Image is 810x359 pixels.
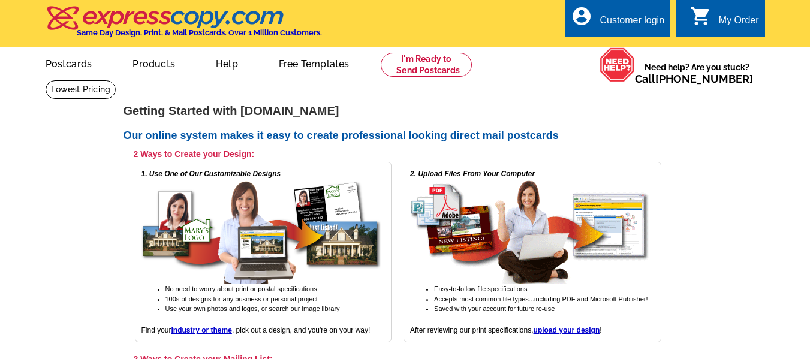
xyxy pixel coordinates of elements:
a: Same Day Design, Print, & Mail Postcards. Over 1 Million Customers. [46,14,322,37]
img: help [600,47,635,82]
span: Saved with your account for future re-use [434,305,555,312]
span: No need to worry about print or postal specifications [165,285,317,292]
a: account_circle Customer login [571,13,664,28]
a: Products [113,49,194,77]
a: Postcards [26,49,112,77]
a: Help [197,49,257,77]
a: [PHONE_NUMBER] [655,73,753,85]
a: shopping_cart My Order [690,13,759,28]
a: Free Templates [260,49,369,77]
span: Use your own photos and logos, or search our image library [165,305,340,312]
span: After reviewing our print specifications, ! [410,326,601,334]
div: My Order [719,15,759,32]
span: 100s of designs for any business or personal project [165,295,318,303]
em: 2. Upload Files From Your Computer [410,170,535,178]
h3: 2 Ways to Create your Design: [134,149,661,159]
a: upload your design [534,326,600,334]
em: 1. Use One of Our Customizable Designs [141,170,281,178]
img: free online postcard designs [141,179,381,284]
span: Need help? Are you stuck? [635,61,759,85]
i: shopping_cart [690,5,712,27]
h2: Our online system makes it easy to create professional looking direct mail postcards [124,129,687,143]
div: Customer login [600,15,664,32]
img: upload your own design for free [410,179,650,284]
h1: Getting Started with [DOMAIN_NAME] [124,105,687,117]
span: Easy-to-follow file specifications [434,285,527,292]
span: Accepts most common file types...including PDF and Microsoft Publisher! [434,295,648,303]
a: industry or theme [171,326,232,334]
span: Call [635,73,753,85]
h4: Same Day Design, Print, & Mail Postcards. Over 1 Million Customers. [77,28,322,37]
span: Find your , pick out a design, and you're on your way! [141,326,371,334]
i: account_circle [571,5,592,27]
